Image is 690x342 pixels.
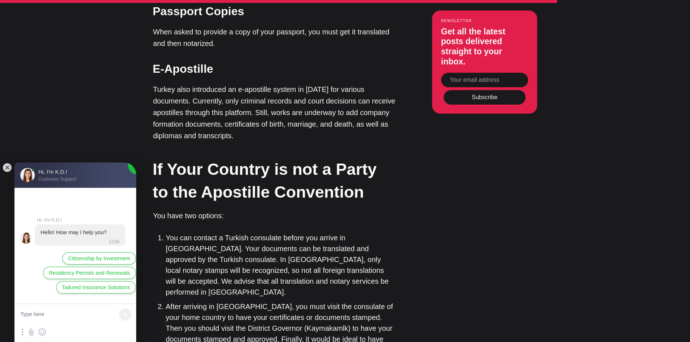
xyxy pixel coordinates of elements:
[153,158,396,203] h2: If Your Country is not a Party to the Apostille Convention
[153,210,396,221] p: You have two options:
[166,232,396,297] li: You can contact a Turkish consulate before you arrive in [GEOGRAPHIC_DATA]. Your documents can be...
[41,229,107,235] jdiv: Hello! How may I help you?
[441,73,528,87] input: Your email address
[441,18,528,22] small: Newsletter
[68,254,130,262] span: Citizenship by Investment
[153,26,396,49] p: When asked to provide a copy of your passport, you must get it translated and then notarized.
[20,232,32,244] jdiv: Hi, I'm K.D.!
[153,84,396,142] p: Turkey also introduced an e-apostille system in [DATE] for various documents. Currently, only cri...
[37,217,131,223] jdiv: Hi, I'm K.D.!
[35,224,125,246] jdiv: 31.08.25 12:56:07
[444,90,526,104] button: Subscribe
[441,26,528,66] h3: Get all the latest posts delivered straight to your inbox.
[106,239,120,244] jdiv: 12:56
[49,269,130,277] span: Residency Permits and Renewals
[153,3,396,20] h3: Passport Copies
[62,283,130,291] span: Tailored Insurance Solutions
[153,61,396,77] h3: E-Apostille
